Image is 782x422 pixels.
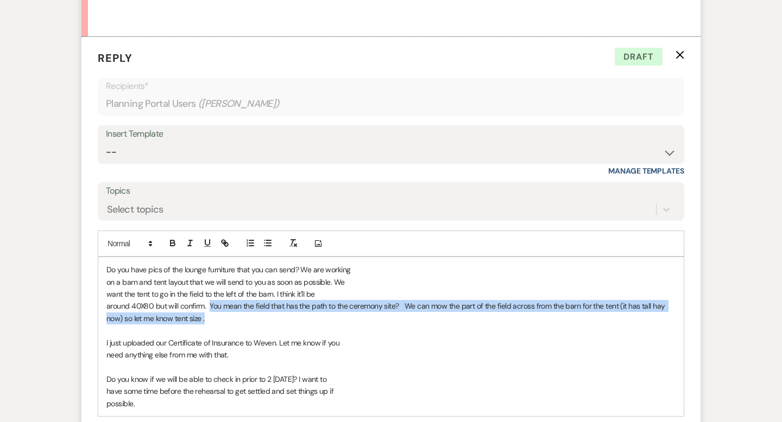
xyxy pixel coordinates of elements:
[615,48,663,66] span: Draft
[198,97,280,111] span: ( [PERSON_NAME] )
[106,289,315,299] span: want the tent to go in the field to the left of the barn. I think it'll be
[106,79,676,93] p: Recipients*
[106,386,333,396] span: have some time before the rehearsal to get settled and set things up if
[107,202,163,217] div: Select topics
[106,399,135,408] span: possible.
[106,350,228,360] span: need anything else from me with that.
[106,93,676,114] div: Planning Portal Users
[106,338,339,348] span: I just uploaded our Certificate of Insurance to Weven. Let me know if you
[106,126,676,142] div: Insert Template
[106,265,351,274] span: Do you have pics of the lounge furniture that you can send? We are working
[98,51,133,65] span: Reply
[106,277,345,287] span: on a barn and tent layout that we will send to you as soon as possible. We
[608,166,684,176] a: Manage Templates
[106,301,667,323] span: around 40X80 but will confirm. You mean the field that has the path to the ceremony site? We can ...
[106,374,326,384] span: Do you know if we will be able to check in prior to 2 [DATE]? I want to
[106,183,676,199] label: Topics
